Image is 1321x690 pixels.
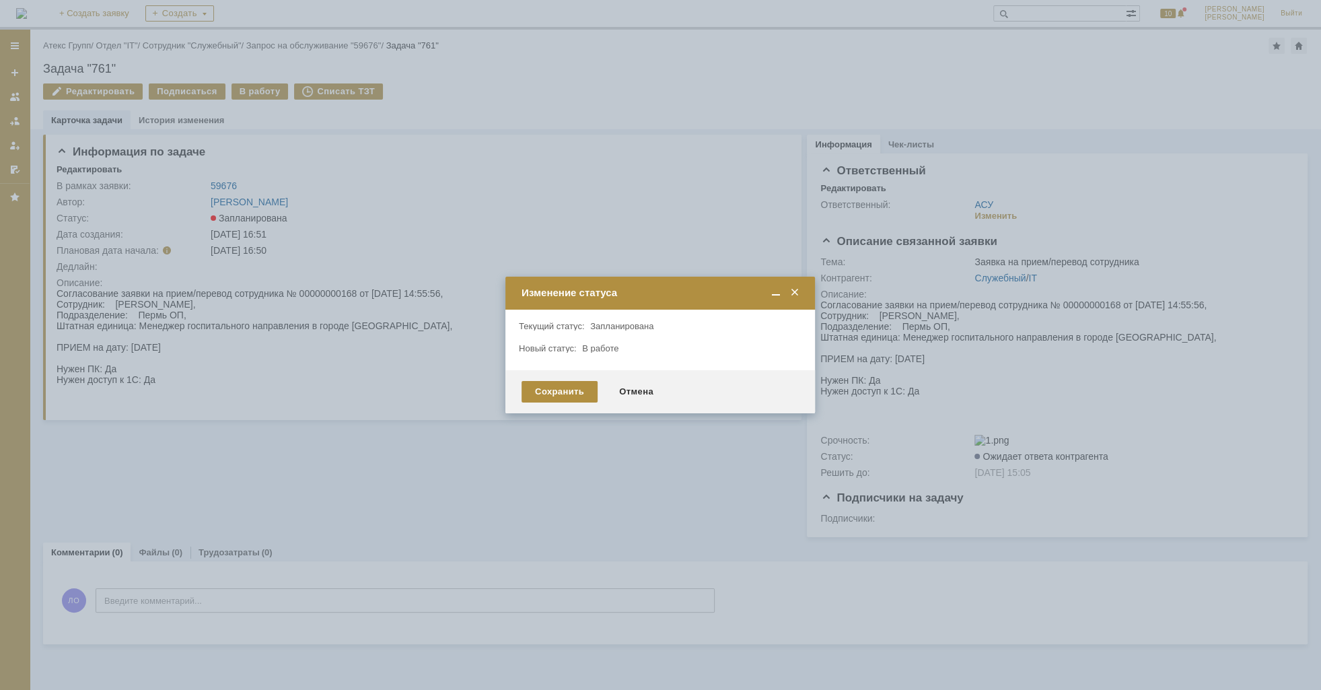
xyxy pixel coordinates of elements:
span: Запланирована [590,321,653,331]
label: Новый статус: [519,343,577,353]
label: Текущий статус: [519,321,584,331]
div: Изменение статуса [522,287,801,299]
span: Закрыть [788,287,801,299]
span: В работе [582,343,618,353]
span: Свернуть (Ctrl + M) [769,287,783,299]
